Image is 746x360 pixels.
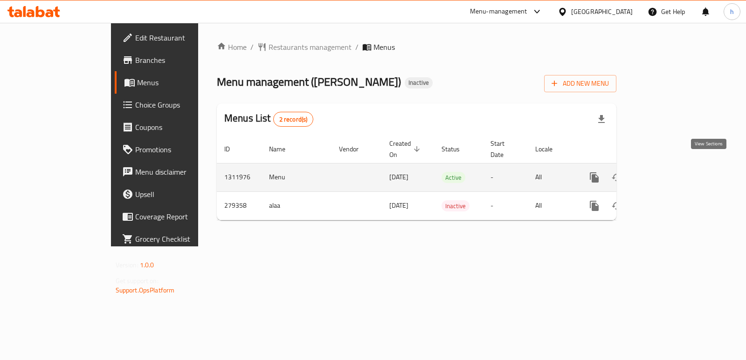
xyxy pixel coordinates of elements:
[115,49,235,71] a: Branches
[135,99,228,110] span: Choice Groups
[115,138,235,161] a: Promotions
[135,144,228,155] span: Promotions
[257,41,352,53] a: Restaurants management
[217,163,262,191] td: 1311976
[116,275,159,287] span: Get support on:
[269,41,352,53] span: Restaurants management
[135,189,228,200] span: Upsell
[544,75,616,92] button: Add New Menu
[217,41,616,53] nav: breadcrumb
[389,171,408,183] span: [DATE]
[590,108,613,130] div: Export file
[552,78,609,89] span: Add New Menu
[576,135,680,163] th: Actions
[250,41,254,53] li: /
[339,143,371,155] span: Vendor
[730,7,734,17] span: h
[483,191,528,220] td: -
[389,138,423,160] span: Created On
[535,143,565,155] span: Locale
[135,32,228,43] span: Edit Restaurant
[115,228,235,250] a: Grocery Checklist
[262,163,332,191] td: Menu
[135,122,228,133] span: Coupons
[571,7,633,17] div: [GEOGRAPHIC_DATA]
[583,166,606,189] button: more
[262,191,332,220] td: alaa
[224,143,242,155] span: ID
[269,143,297,155] span: Name
[217,191,262,220] td: 279358
[135,233,228,245] span: Grocery Checklist
[115,183,235,205] a: Upsell
[115,116,235,138] a: Coupons
[528,163,576,191] td: All
[135,211,228,222] span: Coverage Report
[115,161,235,183] a: Menu disclaimer
[116,284,175,296] a: Support.OpsPlatform
[442,201,470,211] span: Inactive
[224,111,313,127] h2: Menus List
[606,166,628,189] button: Change Status
[135,166,228,177] span: Menu disclaimer
[355,41,359,53] li: /
[483,163,528,191] td: -
[115,94,235,116] a: Choice Groups
[606,195,628,217] button: Change Status
[137,77,228,88] span: Menus
[273,112,314,127] div: Total records count
[442,172,465,183] span: Active
[389,199,408,211] span: [DATE]
[115,205,235,228] a: Coverage Report
[140,259,154,271] span: 1.0.0
[116,259,138,271] span: Version:
[405,79,433,87] span: Inactive
[217,71,401,92] span: Menu management ( [PERSON_NAME] )
[528,191,576,220] td: All
[442,143,472,155] span: Status
[274,115,313,124] span: 2 record(s)
[470,6,527,17] div: Menu-management
[217,135,680,220] table: enhanced table
[490,138,517,160] span: Start Date
[115,71,235,94] a: Menus
[135,54,228,66] span: Branches
[373,41,395,53] span: Menus
[115,27,235,49] a: Edit Restaurant
[583,195,606,217] button: more
[405,77,433,88] div: Inactive
[442,200,470,211] div: Inactive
